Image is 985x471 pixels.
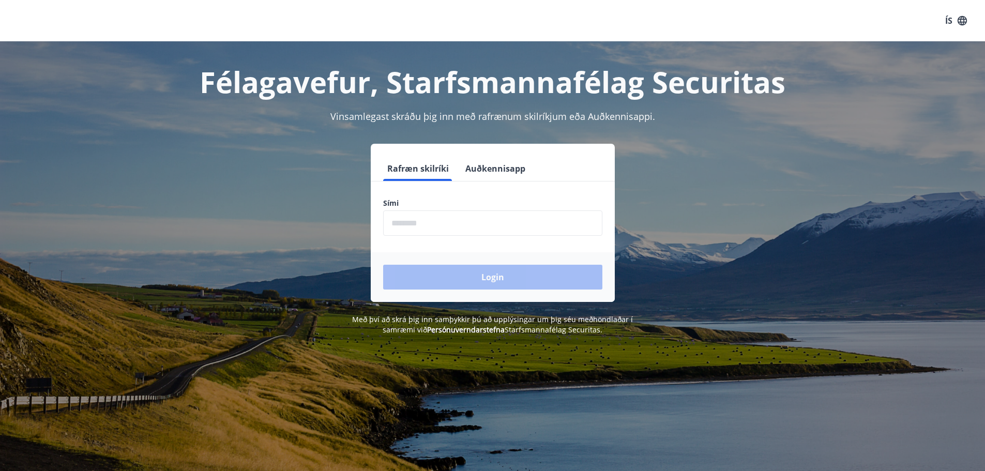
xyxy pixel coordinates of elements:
h1: Félagavefur, Starfsmannafélag Securitas [133,62,853,101]
button: Auðkennisapp [461,156,529,181]
a: Persónuverndarstefna [427,325,505,335]
button: ÍS [939,11,973,30]
button: Rafræn skilríki [383,156,453,181]
span: Með því að skrá þig inn samþykkir þú að upplýsingar um þig séu meðhöndlaðar í samræmi við Starfsm... [352,314,633,335]
span: Vinsamlegast skráðu þig inn með rafrænum skilríkjum eða Auðkennisappi. [330,110,655,123]
label: Sími [383,198,602,208]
